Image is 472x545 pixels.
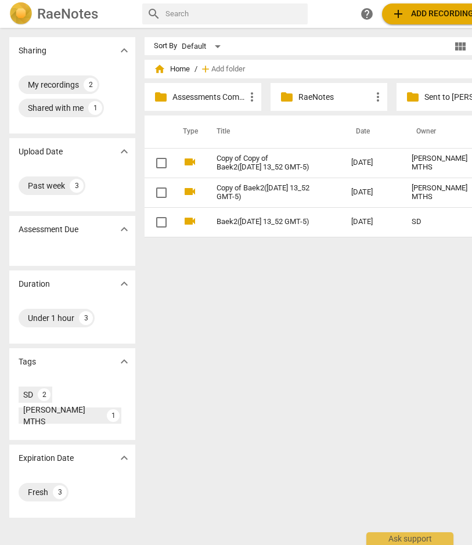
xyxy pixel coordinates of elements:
[200,63,211,75] span: add
[406,90,420,104] span: folder
[217,154,309,172] a: Copy of Copy of Baek2([DATE] 13_52 GMT-5)
[19,356,36,368] p: Tags
[453,39,467,53] span: view_module
[19,45,46,57] p: Sharing
[154,63,190,75] span: Home
[172,91,245,103] p: Assessments Completed
[19,146,63,158] p: Upload Date
[342,207,402,237] td: [DATE]
[183,214,197,228] span: videocam
[371,90,385,104] span: more_vert
[147,7,161,21] span: search
[360,7,374,21] span: help
[117,222,131,236] span: expand_more
[194,65,197,74] span: /
[70,179,84,193] div: 3
[23,404,102,427] div: [PERSON_NAME] MTHS
[28,180,65,192] div: Past week
[342,148,402,178] td: [DATE]
[88,101,102,115] div: 1
[245,90,259,104] span: more_vert
[116,143,133,160] button: Show more
[182,37,225,56] div: Default
[116,275,133,293] button: Show more
[452,38,469,55] button: Tile view
[19,452,74,464] p: Expiration Date
[280,90,294,104] span: folder
[183,155,197,169] span: videocam
[28,312,74,324] div: Under 1 hour
[117,451,131,465] span: expand_more
[9,2,33,26] img: Logo
[117,44,131,57] span: expand_more
[37,6,98,22] h2: RaeNotes
[19,223,78,236] p: Assessment Due
[28,486,48,498] div: Fresh
[203,116,342,148] th: Title
[9,2,133,26] a: LogoRaeNotes
[84,78,98,92] div: 2
[117,145,131,158] span: expand_more
[211,65,245,74] span: Add folder
[117,277,131,291] span: expand_more
[116,221,133,238] button: Show more
[19,278,50,290] p: Duration
[116,353,133,370] button: Show more
[23,389,33,400] div: SD
[53,485,67,499] div: 3
[366,532,453,545] div: Ask support
[116,42,133,59] button: Show more
[79,311,93,325] div: 3
[174,116,203,148] th: Type
[117,355,131,369] span: expand_more
[154,42,177,50] div: Sort By
[165,5,303,23] input: Search
[28,102,84,114] div: Shared with me
[391,7,405,21] span: add
[107,409,120,422] div: 1
[154,90,168,104] span: folder
[342,178,402,207] td: [DATE]
[217,184,309,201] a: Copy of Baek2([DATE] 13_52 GMT-5)
[183,185,197,198] span: videocam
[342,116,402,148] th: Date
[217,218,309,226] a: Baek2([DATE] 13_52 GMT-5)
[356,3,377,24] a: Help
[28,79,79,91] div: My recordings
[298,91,371,103] p: RaeNotes
[116,449,133,467] button: Show more
[38,388,51,401] div: 2
[154,63,165,75] span: home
